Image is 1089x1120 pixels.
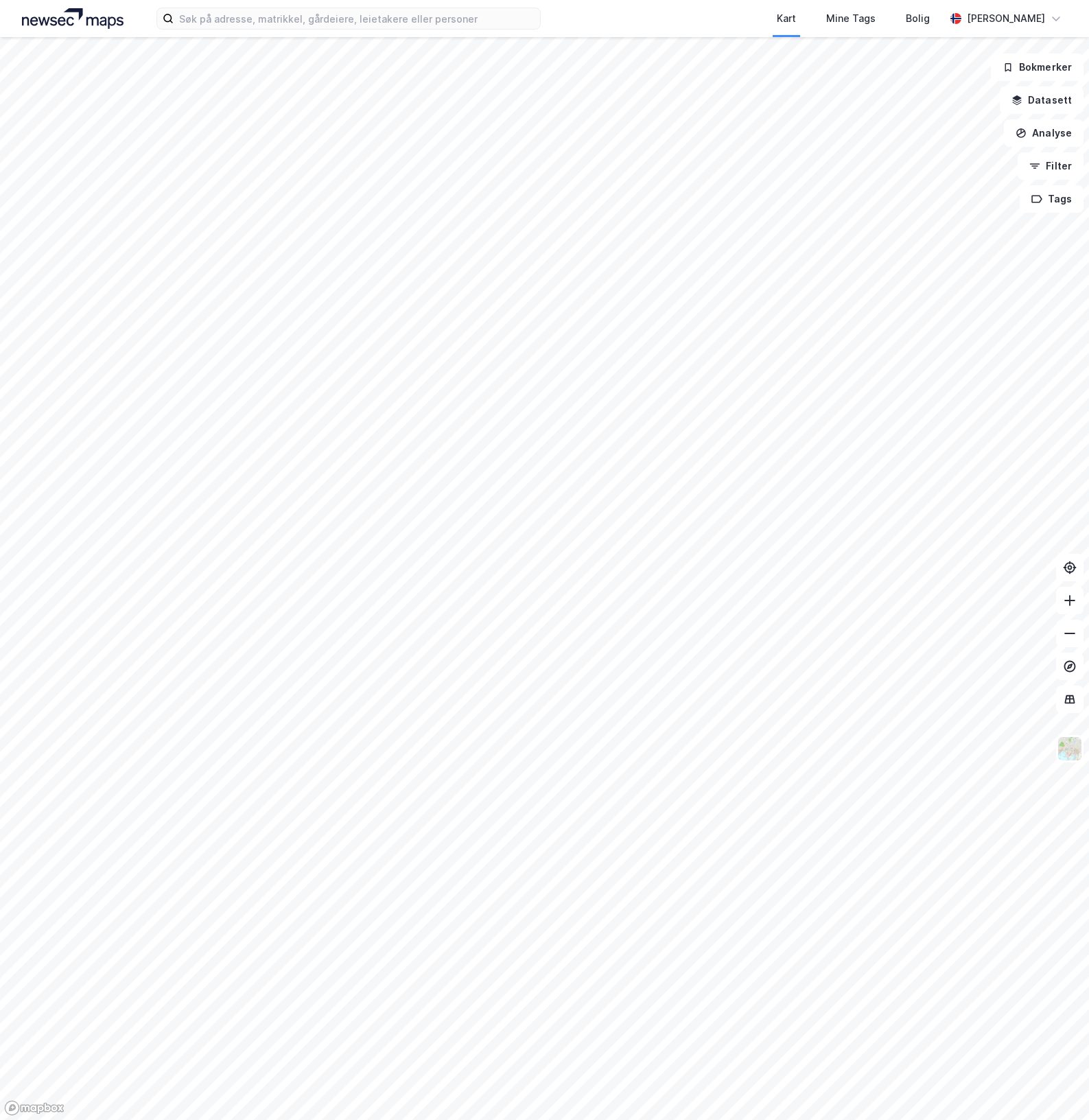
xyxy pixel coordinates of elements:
[1020,1054,1089,1120] iframe: Chat Widget
[777,10,796,27] div: Kart
[967,10,1045,27] div: [PERSON_NAME]
[174,8,540,29] input: Søk på adresse, matrikkel, gårdeiere, leietakere eller personer
[22,8,124,29] img: logo.a4113a55bc3d86da70a041830d287a7e.svg
[906,10,930,27] div: Bolig
[826,10,876,27] div: Mine Tags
